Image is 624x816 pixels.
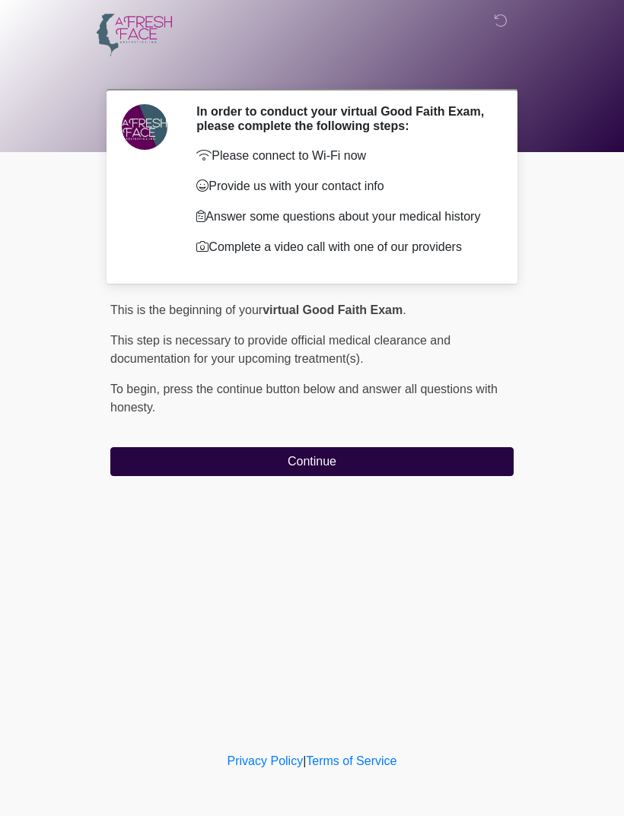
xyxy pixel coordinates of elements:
[196,208,491,226] p: Answer some questions about your medical history
[110,303,263,316] span: This is the beginning of your
[196,238,491,256] p: Complete a video call with one of our providers
[403,303,406,316] span: .
[196,104,491,133] h2: In order to conduct your virtual Good Faith Exam, please complete the following steps:
[110,447,514,476] button: Continue
[306,754,396,767] a: Terms of Service
[196,177,491,195] p: Provide us with your contact info
[263,303,403,316] strong: virtual Good Faith Exam
[110,334,450,365] span: This step is necessary to provide official medical clearance and documentation for your upcoming ...
[196,147,491,165] p: Please connect to Wi-Fi now
[95,11,173,58] img: A Fresh Face Aesthetics Inc Logo
[228,754,304,767] a: Privacy Policy
[110,383,498,414] span: press the continue button below and answer all questions with honesty.
[122,104,167,150] img: Agent Avatar
[303,754,306,767] a: |
[110,383,163,395] span: To begin,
